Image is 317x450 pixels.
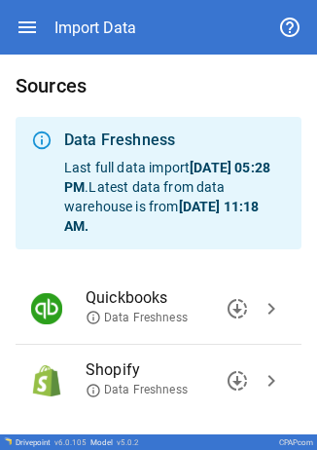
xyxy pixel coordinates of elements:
span: chevron_right [260,297,283,320]
img: Drivepoint [4,437,12,445]
b: [DATE] 05:28 PM [64,160,270,195]
img: Shopify [31,365,62,396]
div: Model [90,438,139,447]
span: Quickbooks [86,286,255,310]
h6: Sources [16,70,301,101]
span: Shopify [86,358,255,382]
span: Data Freshness [86,310,188,326]
span: chevron_right [260,369,283,393]
span: Data Freshness [86,382,188,398]
span: v 6.0.105 [54,438,87,447]
div: Import Data [54,19,136,37]
p: Last full data import . Latest data from data warehouse is from [64,158,286,236]
span: v 5.0.2 [117,438,139,447]
span: downloading [226,297,249,320]
div: Drivepoint [16,438,87,447]
img: Quickbooks [31,293,62,324]
div: Data Freshness [64,129,286,152]
div: CPAPcom [279,438,313,447]
span: downloading [226,369,249,393]
b: [DATE] 11:18 AM . [64,199,259,234]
